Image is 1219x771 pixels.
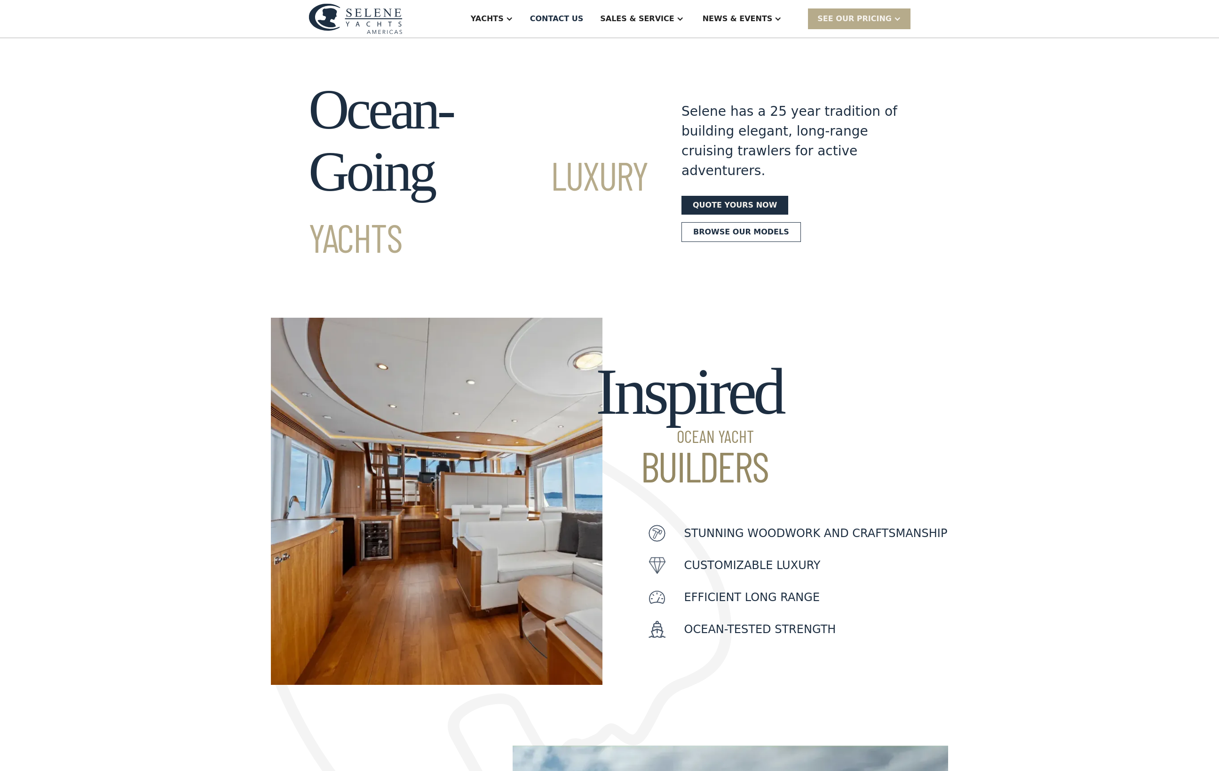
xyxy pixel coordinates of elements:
[684,589,820,606] p: Efficient Long Range
[271,318,602,684] img: motor yachts for sale
[596,445,783,487] span: Builders
[684,621,836,638] p: Ocean-Tested Strength
[596,355,783,487] h2: Inspired
[649,557,665,574] img: icon
[530,13,584,24] div: Contact US
[309,3,403,34] img: logo
[684,557,821,574] p: customizable luxury
[471,13,504,24] div: Yachts
[684,525,948,542] p: Stunning woodwork and craftsmanship
[817,13,892,24] div: SEE Our Pricing
[703,13,773,24] div: News & EVENTS
[681,222,801,242] a: Browse our models
[309,151,648,261] span: Luxury Yachts
[681,102,898,181] div: Selene has a 25 year tradition of building elegant, long-range cruising trawlers for active adven...
[600,13,674,24] div: Sales & Service
[309,79,648,265] h1: Ocean-Going
[681,196,788,215] a: Quote yours now
[808,8,910,29] div: SEE Our Pricing
[596,428,783,445] span: Ocean Yacht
